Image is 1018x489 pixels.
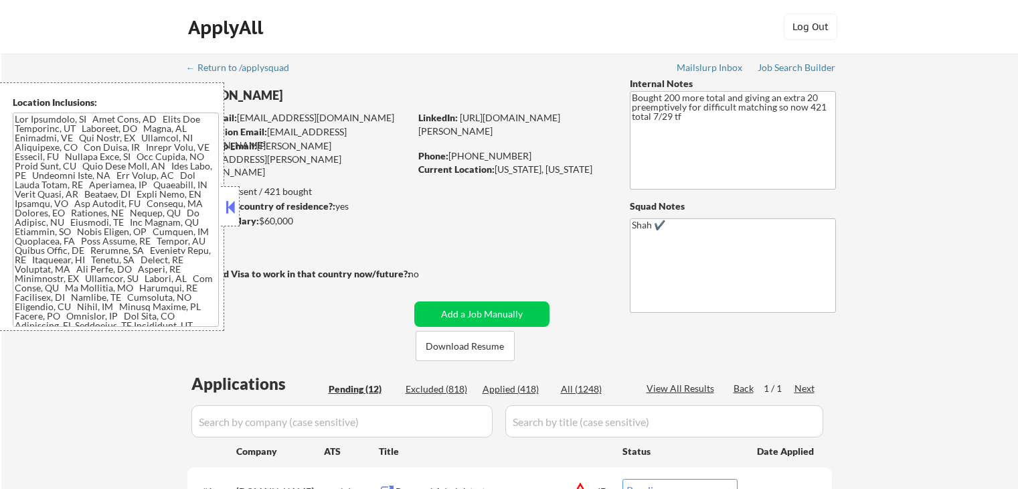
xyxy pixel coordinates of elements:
[416,331,515,361] button: Download Resume
[186,62,302,76] a: ← Return to /applysquad
[324,445,379,458] div: ATS
[677,63,744,72] div: Mailslurp Inbox
[186,63,302,72] div: ← Return to /applysquad
[191,405,493,437] input: Search by company (case sensitive)
[757,445,816,458] div: Date Applied
[188,125,410,151] div: [EMAIL_ADDRESS][DOMAIN_NAME]
[630,200,836,213] div: Squad Notes
[187,87,462,104] div: [PERSON_NAME]
[187,268,410,279] strong: Will need Visa to work in that country now/future?:
[418,150,448,161] strong: Phone:
[734,382,755,395] div: Back
[236,445,324,458] div: Company
[630,77,836,90] div: Internal Notes
[758,63,836,72] div: Job Search Builder
[622,439,738,463] div: Status
[406,382,473,396] div: Excluded (818)
[188,111,410,125] div: [EMAIL_ADDRESS][DOMAIN_NAME]
[379,445,610,458] div: Title
[418,112,560,137] a: [URL][DOMAIN_NAME][PERSON_NAME]
[794,382,816,395] div: Next
[188,16,267,39] div: ApplyAll
[187,185,410,198] div: 418 sent / 421 bought
[418,112,458,123] strong: LinkedIn:
[677,62,744,76] a: Mailslurp Inbox
[758,62,836,76] a: Job Search Builder
[187,139,410,179] div: [PERSON_NAME][EMAIL_ADDRESS][PERSON_NAME][DOMAIN_NAME]
[187,214,410,228] div: $60,000
[561,382,628,396] div: All (1248)
[505,405,823,437] input: Search by title (case sensitive)
[408,267,446,281] div: no
[187,200,335,212] strong: Can work in country of residence?:
[414,301,549,327] button: Add a Job Manually
[418,163,495,175] strong: Current Location:
[418,163,608,176] div: [US_STATE], [US_STATE]
[764,382,794,395] div: 1 / 1
[191,376,324,392] div: Applications
[483,382,549,396] div: Applied (418)
[13,96,219,109] div: Location Inclusions:
[418,149,608,163] div: [PHONE_NUMBER]
[647,382,718,395] div: View All Results
[784,13,837,40] button: Log Out
[187,200,406,213] div: yes
[329,382,396,396] div: Pending (12)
